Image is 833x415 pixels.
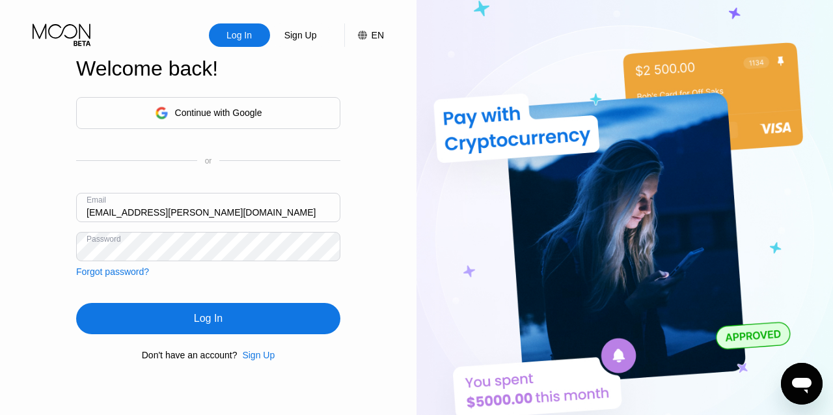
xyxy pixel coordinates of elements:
div: Continue with Google [76,97,340,129]
div: Sign Up [270,23,331,47]
div: Sign Up [242,350,275,360]
div: Log In [76,303,340,334]
div: Continue with Google [175,107,262,118]
div: Sign Up [283,29,318,42]
div: Don't have an account? [142,350,238,360]
div: Log In [225,29,253,42]
div: EN [372,30,384,40]
div: Password [87,235,121,244]
iframe: Button to launch messaging window [781,363,823,405]
div: Sign Up [237,350,275,360]
div: or [205,156,212,165]
div: EN [344,23,384,47]
div: Welcome back! [76,57,340,81]
div: Log In [209,23,270,47]
div: Forgot password? [76,266,149,277]
div: Log In [194,312,223,325]
div: Email [87,195,106,205]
